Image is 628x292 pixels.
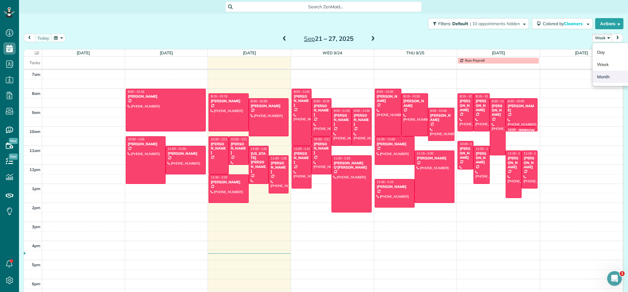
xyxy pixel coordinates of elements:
[377,137,395,141] span: 10:30 - 12:00
[32,224,40,229] span: 3pm
[438,21,451,26] span: Filters:
[211,175,227,179] span: 12:30 - 2:00
[465,58,484,63] span: Run Payroll
[314,99,330,103] span: 8:30 - 10:30
[430,109,447,113] span: 9:00 - 10:45
[32,262,40,267] span: 5pm
[430,113,453,122] div: [PERSON_NAME]
[377,185,413,189] div: [PERSON_NAME]
[377,90,393,94] span: 8:00 - 10:30
[293,151,310,165] div: [PERSON_NAME]
[524,151,540,155] span: 11:15 - 1:15
[211,94,227,98] span: 8:15 - 10:15
[377,94,400,103] div: [PERSON_NAME]
[334,109,350,113] span: 9:00 - 11:00
[313,142,330,155] div: [PERSON_NAME]
[333,161,370,170] div: [PERSON_NAME] O'[PERSON_NAME]
[543,21,585,26] span: Colored by
[128,90,144,94] span: 8:00 - 10:15
[32,91,40,96] span: 8am
[128,94,204,99] div: [PERSON_NAME]
[32,205,40,210] span: 2pm
[492,99,508,103] span: 8:30 - 11:30
[333,113,350,127] div: [PERSON_NAME]
[459,99,472,112] div: [PERSON_NAME]
[271,156,287,160] span: 11:30 - 1:30
[160,50,173,55] a: [DATE]
[452,21,469,26] span: Default
[210,142,227,155] div: [PERSON_NAME]
[32,186,40,191] span: 1pm
[243,50,256,55] a: [DATE]
[294,90,310,94] span: 8:00 - 11:00
[210,99,247,103] div: [PERSON_NAME]
[607,271,622,286] iframe: Intercom live chat
[406,50,424,55] a: Thu 9/25
[354,113,370,127] div: [PERSON_NAME]
[29,167,40,172] span: 12pm
[323,50,342,55] a: Wed 9/24
[9,154,18,160] span: New
[519,128,548,133] div: [PERSON_NAME]
[270,161,287,174] div: [PERSON_NAME]
[210,180,247,184] div: [PERSON_NAME]
[314,137,332,141] span: 10:30 - 12:30
[304,35,315,42] span: Sep
[334,156,350,160] span: 11:30 - 2:30
[251,99,267,103] span: 8:30 - 10:30
[620,271,625,276] span: 1
[470,21,520,26] span: | 10 appointments hidden
[428,18,529,29] button: Filters: Default | 10 appointments hidden
[425,18,529,29] a: Filters: Default | 10 appointments hidden
[251,151,267,173] div: [US_STATE][PERSON_NAME]
[128,137,144,141] span: 10:30 - 1:00
[293,94,310,107] div: [PERSON_NAME]
[231,142,247,155] div: [PERSON_NAME]
[508,99,524,103] span: 8:30 - 10:00
[575,50,588,55] a: [DATE]
[354,109,370,113] span: 9:00 - 11:00
[32,243,40,248] span: 4pm
[592,34,612,42] button: Week
[532,18,593,29] button: Colored byCleaners
[9,138,18,144] span: New
[29,148,40,153] span: 11am
[168,147,186,151] span: 11:00 - 12:30
[377,180,393,184] span: 12:45 - 2:15
[564,21,584,26] span: Cleaners
[290,35,367,42] h2: 21 – 27, 2025
[211,137,229,141] span: 10:30 - 12:30
[417,151,433,155] span: 11:15 - 2:00
[507,104,536,113] div: [PERSON_NAME]
[475,99,488,112] div: [PERSON_NAME]
[32,72,40,77] span: 7am
[459,146,472,160] div: [PERSON_NAME]
[492,50,505,55] a: [DATE]
[377,142,413,146] div: [PERSON_NAME]
[29,129,40,134] span: 10am
[32,281,40,286] span: 6pm
[35,34,52,42] button: today
[251,104,287,108] div: [PERSON_NAME]
[294,147,310,151] span: 11:00 - 1:15
[460,142,478,146] span: 10:45 - 12:15
[523,156,536,169] div: [PERSON_NAME]
[32,110,40,115] span: 9am
[460,94,476,98] span: 8:15 - 10:15
[492,104,504,117] div: [PERSON_NAME]
[508,151,524,155] span: 11:15 - 1:45
[167,151,204,156] div: [PERSON_NAME]
[476,94,492,98] span: 8:15 - 10:15
[476,147,492,151] span: 11:00 - 1:00
[403,99,426,108] div: [PERSON_NAME]
[24,34,35,42] button: prev
[313,104,330,117] div: [PERSON_NAME]
[416,156,453,160] div: [PERSON_NAME]
[77,50,90,55] a: [DATE]
[231,137,249,141] span: 10:30 - 12:00
[404,94,420,98] span: 8:15 - 10:30
[475,151,488,165] div: [PERSON_NAME]
[507,156,520,169] div: [PERSON_NAME]
[612,34,623,42] button: next
[128,142,164,146] div: [PERSON_NAME]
